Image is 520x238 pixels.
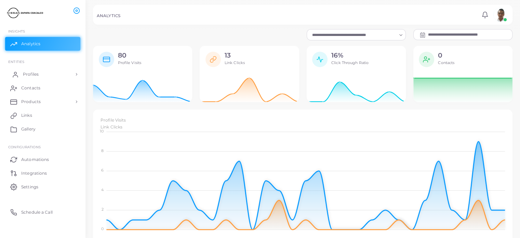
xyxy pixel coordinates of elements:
[21,112,32,118] span: Links
[8,145,41,149] span: Configurations
[100,129,104,134] tspan: 10
[8,60,24,64] span: ENTITIES
[331,60,369,65] span: Click Through Ratio
[5,81,80,95] a: Contacts
[5,67,80,81] a: Profiles
[331,52,369,60] h2: 16%
[5,166,80,180] a: Integrations
[101,148,104,153] tspan: 8
[21,209,53,215] span: Schedule a Call
[225,60,245,65] span: Link Clicks
[101,168,104,173] tspan: 6
[118,52,142,60] h2: 80
[310,31,397,39] input: Search for option
[5,205,80,219] a: Schedule a Call
[21,41,40,47] span: Analytics
[21,126,36,132] span: Gallery
[491,8,509,22] a: avatar
[8,29,25,33] span: INSIGHTS
[101,124,122,129] span: Link Clicks
[225,52,245,60] h2: 13
[102,207,104,212] tspan: 2
[21,156,49,163] span: Automations
[6,7,44,19] img: logo
[21,184,38,190] span: Settings
[101,227,104,231] tspan: 0
[307,29,406,40] div: Search for option
[438,52,454,60] h2: 0
[5,95,80,109] a: Products
[21,99,41,105] span: Products
[5,152,80,166] a: Automations
[118,60,142,65] span: Profile Visits
[5,37,80,51] a: Analytics
[97,13,120,18] h5: ANALYTICS
[5,122,80,136] a: Gallery
[5,109,80,122] a: Links
[23,71,39,77] span: Profiles
[21,170,47,176] span: Integrations
[101,187,104,192] tspan: 4
[21,85,40,91] span: Contacts
[101,117,126,123] span: Profile Visits
[438,60,454,65] span: Contacts
[493,8,507,22] img: avatar
[5,180,80,193] a: Settings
